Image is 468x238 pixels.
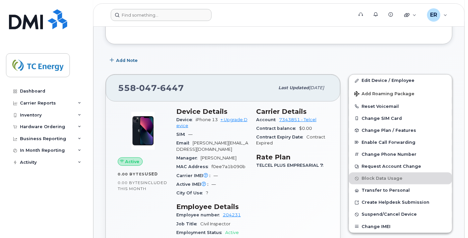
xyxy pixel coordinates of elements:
div: Quicklinks [399,8,421,22]
span: — [214,173,218,178]
span: Device [176,117,196,122]
span: Job Title [176,221,200,226]
button: Request Account Change [349,160,452,172]
span: ? [206,190,208,195]
span: City Of Use [176,190,206,195]
h3: Carrier Details [256,108,329,116]
h3: Device Details [176,108,248,116]
span: Account [256,117,279,122]
span: Email [176,140,193,145]
button: Change Plan / Features [349,124,452,136]
button: Suspend/Cancel Device [349,208,452,220]
span: Active IMEI [176,182,212,187]
span: Employee number [176,212,223,217]
span: [PERSON_NAME] [201,155,236,160]
h3: Rate Plan [256,153,329,161]
span: ER [430,11,437,19]
a: 7343851 - Telcel [279,117,317,122]
a: Create Helpdesk Submission [349,196,452,208]
button: Block Data Usage [349,172,452,184]
button: Change Phone Number [349,148,452,160]
iframe: Messenger Launcher [439,209,463,233]
h3: Employee Details [176,203,248,211]
span: 0.00 Bytes [118,172,145,176]
span: Carrier IMEI [176,173,214,178]
span: Manager [176,155,201,160]
span: 0.00 Bytes [118,180,143,185]
span: 047 [136,83,157,93]
span: Last updated [278,85,309,90]
span: — [188,132,193,137]
div: Eric Rodriguez [422,8,452,22]
span: Enable Call Forwarding [362,140,415,145]
span: SIM [176,132,188,137]
span: Suspend/Cancel Device [362,212,417,217]
button: Change IMEI [349,221,452,233]
span: [PERSON_NAME][EMAIL_ADDRESS][DOMAIN_NAME] [176,140,248,151]
span: used [145,171,158,176]
span: Civil Inspector [200,221,231,226]
span: included this month [118,180,167,191]
a: 204231 [223,212,241,217]
button: Enable Call Forwarding [349,136,452,148]
span: Active [125,158,140,165]
button: Change SIM Card [349,113,452,124]
span: — [212,182,216,187]
span: 558 [118,83,184,93]
span: Add Note [116,57,138,64]
span: Employment Status [176,230,225,235]
img: image20231002-3703462-1ig824h.jpeg [123,111,163,151]
span: iPhone 13 [196,117,218,122]
span: 6447 [157,83,184,93]
span: MAC Address [176,164,212,169]
button: Add Note [105,54,143,66]
span: Change Plan / Features [362,128,416,133]
a: Edit Device / Employee [349,75,452,87]
span: Active [225,230,239,235]
span: Contract balance [256,126,299,131]
button: Reset Voicemail [349,101,452,113]
button: Transfer to Personal [349,184,452,196]
span: Contract Expiry Date [256,134,307,139]
span: $0.00 [299,126,312,131]
span: TELCEL PLUS EMPRESARIAL 7 [256,163,327,168]
input: Find something... [111,9,212,21]
a: + Upgrade Device [176,117,247,128]
span: Add Roaming Package [354,91,414,98]
button: Add Roaming Package [349,87,452,100]
span: f0ee7a1b090b [212,164,245,169]
span: [DATE] [309,85,324,90]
